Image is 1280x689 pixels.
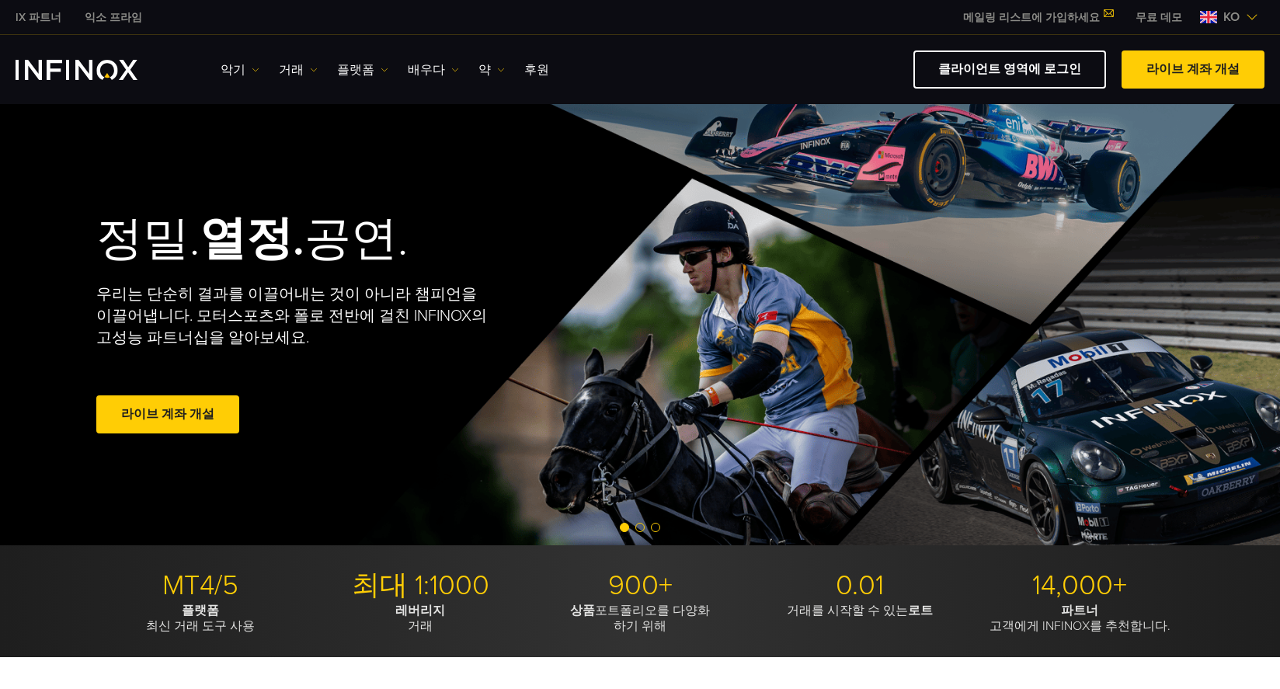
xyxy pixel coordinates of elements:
[951,11,1124,24] a: 메일링 리스트에 가입하세요
[279,61,318,79] a: 거래
[756,603,964,618] p: 거래를 시작할 수 있는
[1146,61,1240,77] font: 라이브 계좌 개설
[478,61,491,79] font: 약
[478,61,505,79] a: 약
[651,523,660,532] span: 슬라이드 3으로 이동
[1217,8,1246,26] span: KO
[408,61,459,79] a: 배우다
[570,603,595,618] strong: 상품
[1124,9,1194,26] a: 인피녹스 메뉴
[316,569,524,603] p: 최대 1:1000
[337,61,374,79] font: 플랫폼
[96,211,586,268] h2: 정밀. 공연.
[221,61,245,79] font: 악기
[200,211,304,267] strong: 열정.
[536,569,744,603] p: 900+
[221,61,259,79] a: 악기
[4,9,73,26] a: 인피녹스
[337,61,388,79] a: 플랫폼
[635,523,645,532] span: 슬라이드 2로 이동
[96,603,304,634] p: 최신 거래 도구 사용
[96,569,304,603] p: MT4/5
[976,569,1184,603] p: 14,000+
[1122,50,1264,89] a: 라이브 계좌 개설
[620,523,629,532] span: 슬라이드 1로 이동
[913,50,1106,89] a: 클라이언트 영역에 로그인
[536,603,744,634] p: 포트폴리오를 다양화 하기 위해
[16,60,174,80] a: INFINOX 로고
[96,395,239,433] a: 라이브 계좌 개설
[963,11,1100,24] font: 메일링 리스트에 가입하세요
[395,603,445,618] strong: 레버리지
[976,603,1184,634] p: 고객에게 INFINOX를 추천합니다.
[756,569,964,603] p: 0.01
[524,61,549,79] a: 후원
[908,603,933,618] strong: 로트
[316,603,524,634] p: 거래
[121,406,214,422] font: 라이브 계좌 개설
[182,603,219,618] strong: 플랫폼
[279,61,304,79] font: 거래
[408,61,445,79] font: 배우다
[1061,603,1098,618] strong: 파트너
[73,9,154,26] a: 인피녹스
[96,284,488,349] p: 우리는 단순히 결과를 이끌어내는 것이 아니라 챔피언을 이끌어냅니다. 모터스포츠와 폴로 전반에 걸친 INFINOX의 고성능 파트너십을 알아보세요.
